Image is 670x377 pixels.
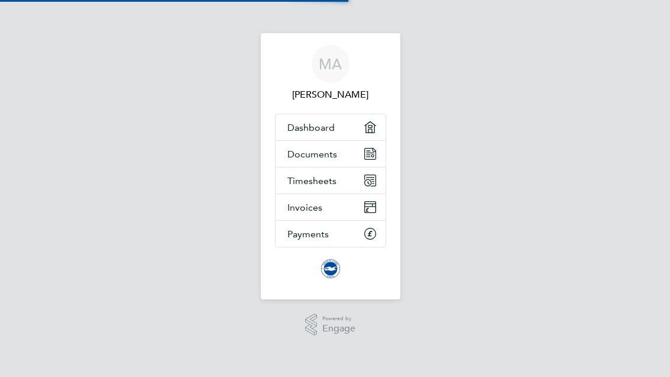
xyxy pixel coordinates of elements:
[275,45,386,102] a: MA[PERSON_NAME]
[319,56,342,72] span: MA
[322,314,355,324] span: Powered by
[276,194,386,220] a: Invoices
[322,324,355,334] span: Engage
[276,114,386,140] a: Dashboard
[275,88,386,102] span: Maureen Atkins
[275,259,386,278] a: Go to home page
[261,33,400,299] nav: Main navigation
[287,228,329,240] span: Payments
[276,167,386,194] a: Timesheets
[287,122,335,133] span: Dashboard
[321,259,340,278] img: brightonandhovealbion-logo-retina.png
[287,202,322,213] span: Invoices
[276,141,386,167] a: Documents
[305,314,355,336] a: Powered byEngage
[276,221,386,247] a: Payments
[287,175,336,186] span: Timesheets
[287,149,337,160] span: Documents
